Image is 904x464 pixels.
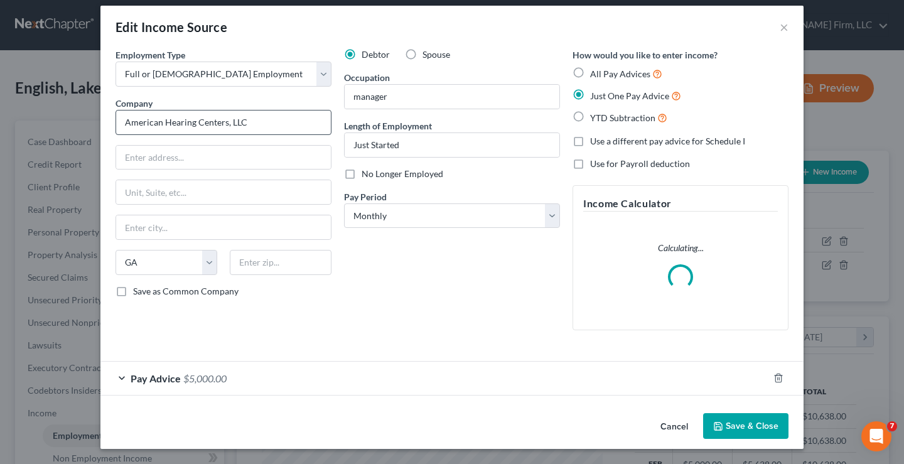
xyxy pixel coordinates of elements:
span: No Longer Employed [362,168,443,179]
span: Save as Common Company [133,286,239,296]
p: Calculating... [583,242,778,254]
label: Length of Employment [344,119,432,132]
span: Pay Period [344,192,387,202]
span: Use a different pay advice for Schedule I [590,136,745,146]
label: Occupation [344,71,390,84]
span: Company [116,98,153,109]
input: Enter address... [116,146,331,170]
input: Unit, Suite, etc... [116,180,331,204]
button: Cancel [650,414,698,440]
input: Enter city... [116,215,331,239]
span: Just One Pay Advice [590,90,669,101]
input: -- [345,85,559,109]
span: Pay Advice [131,372,181,384]
iframe: Intercom live chat [861,421,891,451]
div: Edit Income Source [116,18,227,36]
input: Search company by name... [116,110,331,135]
label: How would you like to enter income? [573,48,718,62]
span: Debtor [362,49,390,60]
span: Use for Payroll deduction [590,158,690,169]
span: Spouse [422,49,450,60]
input: Enter zip... [230,250,331,275]
span: Employment Type [116,50,185,60]
input: ex: 2 years [345,133,559,157]
span: YTD Subtraction [590,112,655,123]
span: 7 [887,421,897,431]
h5: Income Calculator [583,196,778,212]
span: All Pay Advices [590,68,650,79]
button: Save & Close [703,413,788,440]
span: $5,000.00 [183,372,227,384]
button: × [780,19,788,35]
